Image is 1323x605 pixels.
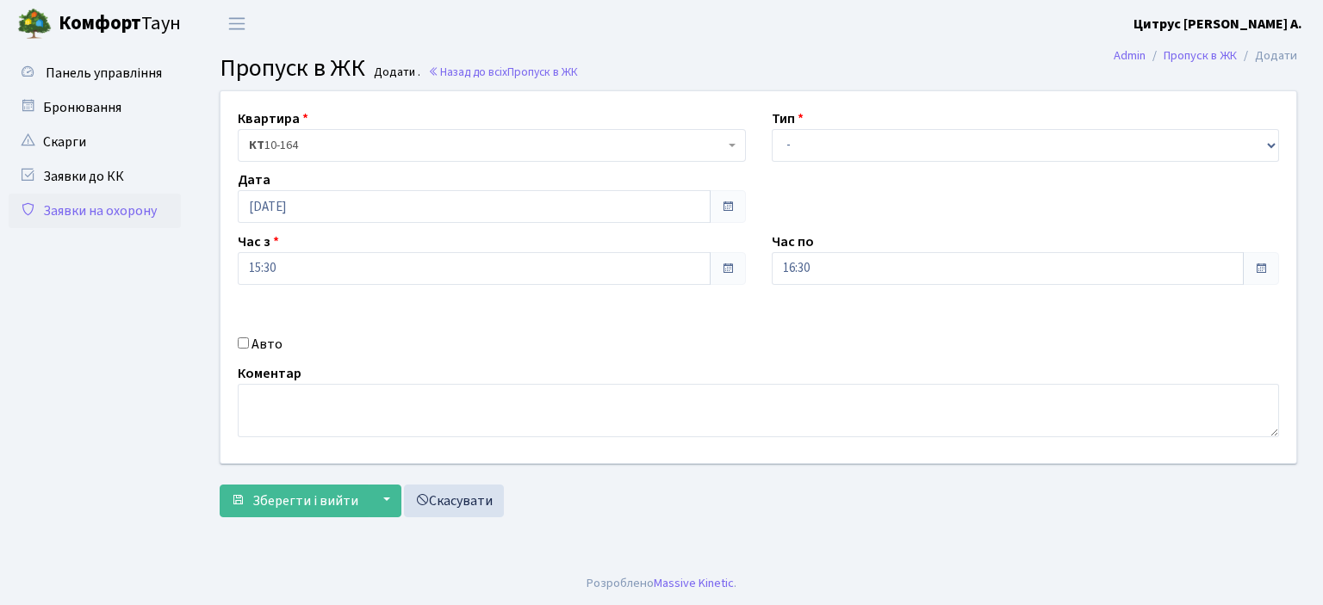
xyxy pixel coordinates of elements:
span: Пропуск в ЖК [507,64,578,80]
button: Переключити навігацію [215,9,258,38]
label: Час з [238,232,279,252]
button: Зберегти і вийти [220,485,370,517]
a: Цитрус [PERSON_NAME] А. [1134,14,1302,34]
a: Massive Kinetic [654,574,734,592]
a: Бронювання [9,90,181,125]
div: Опитування щодо паркування в ЖК «Комфорт Таун» [1027,22,1305,118]
span: <b>КТ</b>&nbsp;&nbsp;&nbsp;&nbsp;10-164 [249,137,724,154]
label: Коментар [238,363,301,384]
div: Розроблено . [587,574,736,593]
label: Тип [772,108,804,129]
label: Дата [238,170,270,190]
label: Авто [252,334,283,355]
a: Панель управління [9,56,181,90]
label: Час по [772,232,814,252]
b: КТ [249,137,264,154]
a: Скарги [9,125,181,159]
a: Заявки до КК [9,159,181,194]
a: Назад до всіхПропуск в ЖК [428,64,578,80]
img: logo.png [17,7,52,41]
div: × [1286,23,1303,40]
span: Таун [59,9,181,39]
b: Цитрус [PERSON_NAME] А. [1134,15,1302,34]
b: Комфорт [59,9,141,37]
a: Заявки на охорону [9,194,181,228]
span: Зберегти і вийти [252,491,358,510]
span: Панель управління [46,64,162,83]
small: Додати . [370,65,420,80]
span: <b>КТ</b>&nbsp;&nbsp;&nbsp;&nbsp;10-164 [238,129,746,162]
a: Скасувати [404,485,504,517]
span: Пропуск в ЖК [220,51,365,85]
a: Голосувати [1044,87,1288,108]
label: Квартира [238,108,308,129]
